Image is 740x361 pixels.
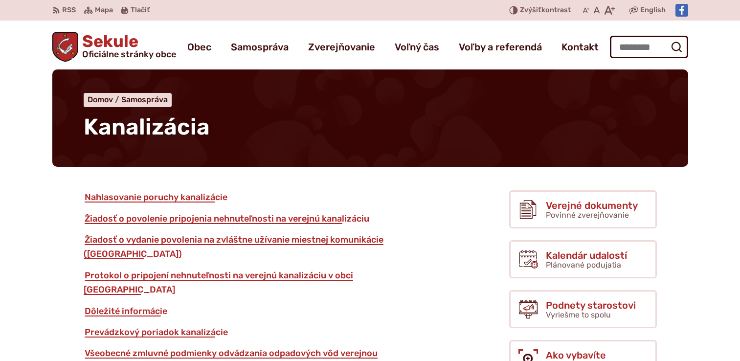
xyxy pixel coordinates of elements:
[84,327,229,338] a: Prevádzkový poriadok kanalizácie
[62,4,76,16] span: RSS
[84,113,210,140] span: Kanalizácia
[520,6,541,14] span: Zvýšiť
[84,270,353,295] a: Protokol o pripojení nehnuteľnosti na verejnú kanalizáciu v obci [GEOGRAPHIC_DATA]
[509,190,657,228] a: Verejné dokumenty Povinné zverejňovanie
[95,4,113,16] span: Mapa
[546,260,621,270] span: Plánované podujatia
[131,6,150,15] span: Tlačiť
[546,210,629,220] span: Povinné zverejňovanie
[52,32,177,62] a: Logo Sekule, prejsť na domovskú stránku.
[638,4,668,16] a: English
[121,95,168,104] a: Samospráva
[88,95,113,104] span: Domov
[84,306,168,316] a: Dôležité informácie
[675,4,688,17] img: Prejsť na Facebook stránku
[546,350,643,361] span: Ako vybavíte
[308,33,375,61] a: Zverejňovanie
[187,33,211,61] a: Obec
[231,33,289,61] a: Samospráva
[640,4,666,16] span: English
[52,32,79,62] img: Prejsť na domovskú stránku
[546,300,636,311] span: Podnety starostovi
[520,6,571,15] span: kontrast
[82,50,176,59] span: Oficiálne stránky obce
[546,310,611,319] span: Vyriešme to spolu
[546,200,638,211] span: Verejné dokumenty
[84,192,228,203] a: Nahlasovanie poruchy kanalizácie
[459,33,542,61] a: Voľby a referendá
[84,213,370,224] a: Žiadosť o povolenie pripojenia nehnuteľnosti na verejnú kanalizáciu
[88,95,121,104] a: Domov
[546,250,627,261] span: Kalendár udalostí
[509,290,657,328] a: Podnety starostovi Vyriešme to spolu
[395,33,439,61] a: Voľný čas
[509,240,657,278] a: Kalendár udalostí Plánované podujatia
[84,234,383,260] a: Žiadosť o vydanie povolenia na zvláštne užívanie miestnej komunikácie ([GEOGRAPHIC_DATA])
[561,33,599,61] a: Kontakt
[78,33,176,59] span: Sekule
